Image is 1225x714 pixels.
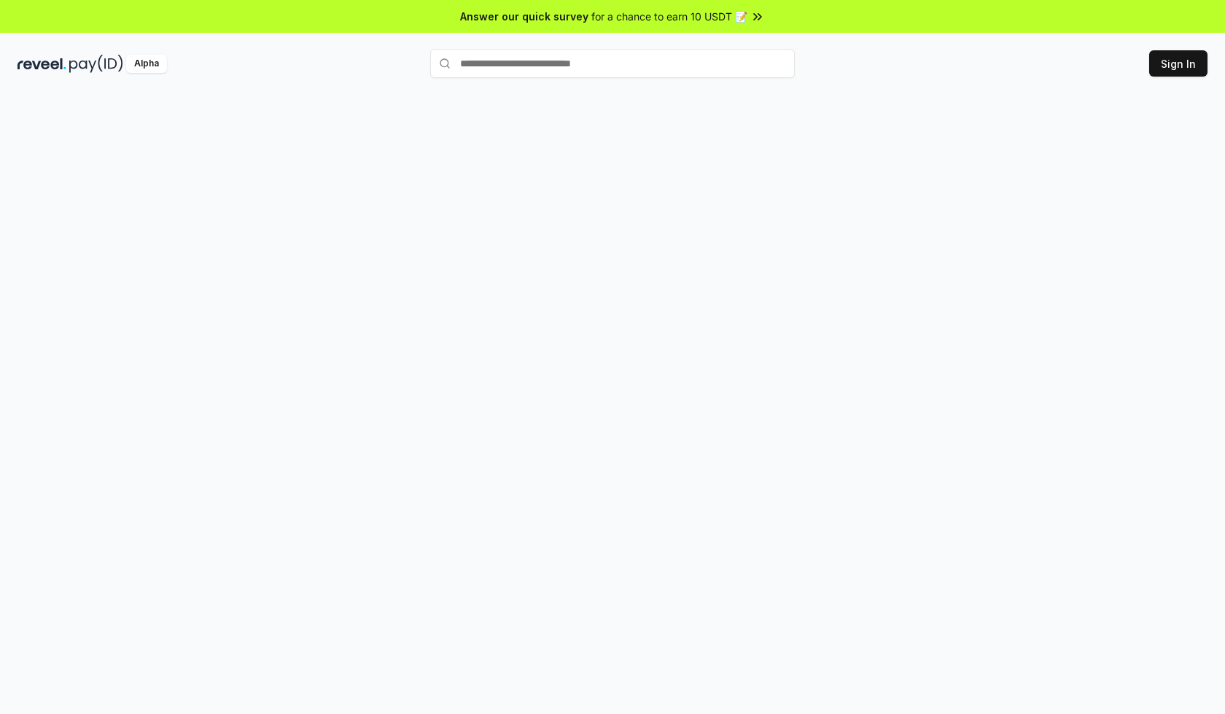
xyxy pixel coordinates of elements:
[591,9,747,24] span: for a chance to earn 10 USDT 📝
[460,9,588,24] span: Answer our quick survey
[69,55,123,73] img: pay_id
[1149,50,1207,77] button: Sign In
[17,55,66,73] img: reveel_dark
[126,55,167,73] div: Alpha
